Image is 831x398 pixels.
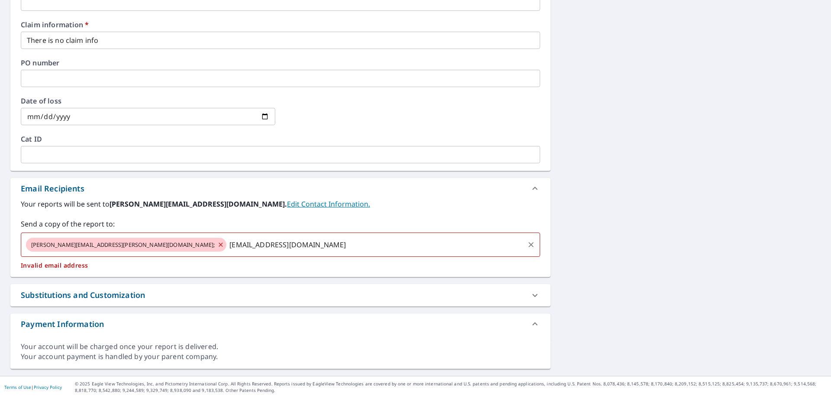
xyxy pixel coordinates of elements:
[21,59,540,66] label: PO number
[21,352,540,362] div: Your account payment is handled by your parent company.
[21,199,540,209] label: Your reports will be sent to
[10,178,551,199] div: Email Recipients
[21,342,540,352] div: Your account will be charged once your report is delivered.
[21,97,275,104] label: Date of loss
[26,238,226,252] div: [PERSON_NAME][EMAIL_ADDRESS][PERSON_NAME][DOMAIN_NAME];
[21,136,540,142] label: Cat ID
[21,262,540,269] p: Invalid email address
[21,289,145,301] div: Substitutions and Customization
[10,314,551,334] div: Payment Information
[4,385,62,390] p: |
[110,199,287,209] b: [PERSON_NAME][EMAIL_ADDRESS][DOMAIN_NAME].
[4,384,31,390] a: Terms of Use
[287,199,370,209] a: EditContactInfo
[21,21,540,28] label: Claim information
[10,284,551,306] div: Substitutions and Customization
[21,183,84,194] div: Email Recipients
[21,219,540,229] label: Send a copy of the report to:
[34,384,62,390] a: Privacy Policy
[21,318,104,330] div: Payment Information
[26,241,220,249] span: [PERSON_NAME][EMAIL_ADDRESS][PERSON_NAME][DOMAIN_NAME];
[525,239,537,251] button: Clear
[75,381,827,394] p: © 2025 Eagle View Technologies, Inc. and Pictometry International Corp. All Rights Reserved. Repo...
